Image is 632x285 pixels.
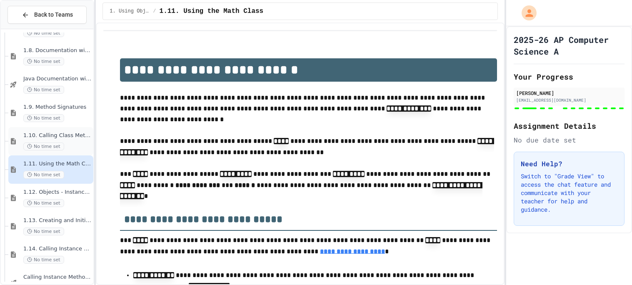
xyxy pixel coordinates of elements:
[514,71,625,82] h2: Your Progress
[23,57,64,65] span: No time set
[23,47,92,54] span: 1.8. Documentation with Comments and Preconditions
[153,8,156,15] span: /
[521,172,617,214] p: Switch to "Grade View" to access the chat feature and communicate with your teacher for help and ...
[23,227,64,235] span: No time set
[23,199,64,207] span: No time set
[23,142,64,150] span: No time set
[23,86,64,94] span: No time set
[514,120,625,132] h2: Assignment Details
[23,274,92,281] span: Calling Instance Methods - Topic 1.14
[23,217,92,224] span: 1.13. Creating and Initializing Objects: Constructors
[514,34,625,57] h1: 2025-26 AP Computer Science A
[34,10,73,19] span: Back to Teams
[23,75,92,82] span: Java Documentation with Comments - Topic 1.8
[23,104,92,111] span: 1.9. Method Signatures
[516,89,622,97] div: [PERSON_NAME]
[514,135,625,145] div: No due date set
[23,245,92,252] span: 1.14. Calling Instance Methods
[23,114,64,122] span: No time set
[7,6,87,24] button: Back to Teams
[23,256,64,264] span: No time set
[23,189,92,196] span: 1.12. Objects - Instances of Classes
[516,97,622,103] div: [EMAIL_ADDRESS][DOMAIN_NAME]
[23,160,92,167] span: 1.11. Using the Math Class
[23,29,64,37] span: No time set
[110,8,150,15] span: 1. Using Objects and Methods
[513,3,539,22] div: My Account
[23,132,92,139] span: 1.10. Calling Class Methods
[23,171,64,179] span: No time set
[521,159,617,169] h3: Need Help?
[160,6,264,16] span: 1.11. Using the Math Class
